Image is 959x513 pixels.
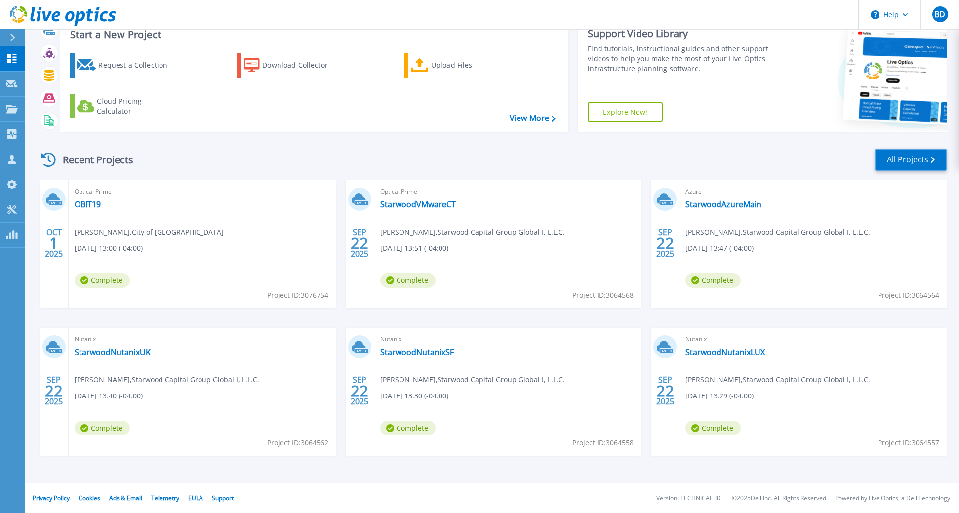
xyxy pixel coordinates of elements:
div: Download Collector [262,55,341,75]
div: SEP 2025 [44,373,63,409]
a: StarwoodAzureMain [685,199,761,209]
span: [DATE] 13:40 (-04:00) [75,391,143,401]
a: View More [510,114,556,123]
span: 22 [351,239,368,247]
span: 1 [49,239,58,247]
span: Azure [685,186,941,197]
a: EULA [188,494,203,502]
a: Explore Now! [588,102,663,122]
div: Upload Files [431,55,510,75]
a: StarwoodVMwareCT [380,199,456,209]
span: [DATE] 13:29 (-04:00) [685,391,754,401]
h3: Start a New Project [70,29,555,40]
a: Privacy Policy [33,494,70,502]
span: Complete [75,421,130,435]
span: Project ID: 3064568 [572,290,634,301]
div: Cloud Pricing Calculator [97,96,176,116]
span: Optical Prime [380,186,636,197]
div: SEP 2025 [350,225,369,261]
span: Complete [380,273,436,288]
a: StarwoodNutanixUK [75,347,151,357]
div: Recent Projects [38,148,147,172]
span: [DATE] 13:51 (-04:00) [380,243,448,254]
span: [DATE] 13:47 (-04:00) [685,243,754,254]
div: OCT 2025 [44,225,63,261]
a: Support [212,494,234,502]
span: Project ID: 3064562 [267,437,328,448]
span: BD [934,10,945,18]
li: Powered by Live Optics, a Dell Technology [835,495,950,502]
span: 22 [351,387,368,395]
a: Request a Collection [70,53,180,78]
span: [PERSON_NAME] , Starwood Capital Group Global I, L.L.C. [380,227,565,237]
span: 22 [656,387,674,395]
a: Upload Files [404,53,514,78]
a: Ads & Email [109,494,142,502]
a: StarwoodNutanixSF [380,347,454,357]
a: Cookies [79,494,100,502]
span: [PERSON_NAME] , Starwood Capital Group Global I, L.L.C. [685,374,870,385]
a: Telemetry [151,494,179,502]
div: SEP 2025 [656,225,675,261]
a: Cloud Pricing Calculator [70,94,180,118]
span: 22 [45,387,63,395]
div: SEP 2025 [656,373,675,409]
span: Complete [685,421,741,435]
span: Optical Prime [75,186,330,197]
a: StarwoodNutanixLUX [685,347,765,357]
a: All Projects [875,149,947,171]
span: Project ID: 3064557 [878,437,939,448]
span: Project ID: 3076754 [267,290,328,301]
div: Request a Collection [98,55,177,75]
span: Complete [380,421,436,435]
span: Nutanix [75,334,330,345]
li: © 2025 Dell Inc. All Rights Reserved [732,495,826,502]
span: [PERSON_NAME] , Starwood Capital Group Global I, L.L.C. [380,374,565,385]
li: Version: [TECHNICAL_ID] [656,495,723,502]
div: Find tutorials, instructional guides and other support videos to help you make the most of your L... [588,44,776,74]
span: Complete [75,273,130,288]
span: [DATE] 13:30 (-04:00) [380,391,448,401]
span: 22 [656,239,674,247]
span: [PERSON_NAME] , Starwood Capital Group Global I, L.L.C. [75,374,259,385]
span: Complete [685,273,741,288]
a: Download Collector [237,53,347,78]
span: Project ID: 3064564 [878,290,939,301]
span: [PERSON_NAME] , City of [GEOGRAPHIC_DATA] [75,227,224,237]
span: Project ID: 3064558 [572,437,634,448]
span: Nutanix [685,334,941,345]
div: Support Video Library [588,27,776,40]
span: [DATE] 13:00 (-04:00) [75,243,143,254]
span: Nutanix [380,334,636,345]
span: [PERSON_NAME] , Starwood Capital Group Global I, L.L.C. [685,227,870,237]
div: SEP 2025 [350,373,369,409]
a: OBIT19 [75,199,101,209]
